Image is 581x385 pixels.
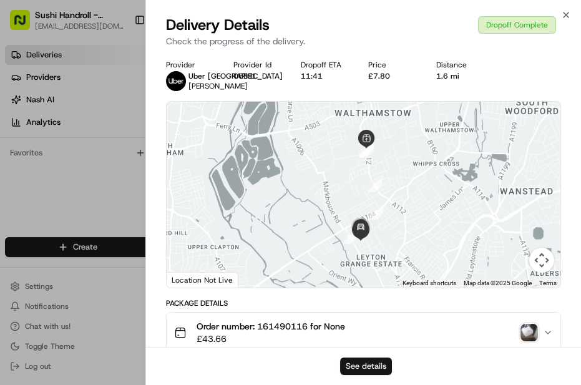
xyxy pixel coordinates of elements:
div: Past conversations [12,162,84,172]
span: Order number: 161490116 for None [197,320,345,333]
div: Provider [166,60,223,70]
div: £7.80 [368,71,426,81]
div: Distance [436,60,494,70]
img: 1753817452368-0c19585d-7be3-40d9-9a41-2dc781b3d1eb [26,119,49,142]
input: Clear [32,80,206,94]
span: Uber [GEOGRAPHIC_DATA] [188,71,283,81]
img: Muhammad noman [12,182,32,202]
span: Knowledge Base [25,279,95,291]
span: [PERSON_NAME] [39,227,101,237]
div: 1.6 mi [436,71,494,81]
div: 11:41 [301,71,358,81]
span: £43.66 [197,333,345,345]
span: Map data ©2025 Google [464,280,532,286]
a: Terms (opens in new tab) [539,280,557,286]
img: Nash [12,12,37,37]
button: See all [193,160,227,175]
img: Masood Aslam [12,215,32,235]
img: Google [170,271,211,288]
div: Dropoff ETA [301,60,358,70]
span: • [104,227,108,237]
div: Package Details [166,298,561,308]
img: 1736555255976-a54dd68f-1ca7-489b-9aae-adbdc363a1c4 [25,228,35,238]
span: Pylon [124,293,151,302]
button: 06BE1 [233,71,256,81]
div: 9 [364,201,388,225]
div: 10 [338,225,362,249]
a: Powered byPylon [88,292,151,302]
span: API Documentation [118,279,200,291]
span: [DEMOGRAPHIC_DATA][PERSON_NAME] [39,193,165,203]
div: 8 [363,173,387,197]
div: Start new chat [56,119,205,132]
div: Location Not Live [167,272,238,288]
button: Start new chat [212,123,227,138]
p: Welcome 👋 [12,50,227,70]
a: 💻API Documentation [100,274,205,296]
div: 💻 [105,280,115,290]
span: Delivery Details [166,15,270,35]
button: Map camera controls [529,248,554,273]
div: We're available if you need us! [56,132,172,142]
a: Open this area in Google Maps (opens a new window) [170,271,211,288]
img: uber-new-logo.jpeg [166,71,186,91]
button: Keyboard shortcuts [403,279,456,288]
div: 📗 [12,280,22,290]
span: [PERSON_NAME] [188,81,248,91]
img: 1736555255976-a54dd68f-1ca7-489b-9aae-adbdc363a1c4 [12,119,35,142]
span: • [168,193,172,203]
img: photo_proof_of_delivery image [520,324,538,341]
p: Check the progress of the delivery. [166,35,561,47]
div: Price [368,60,426,70]
button: See details [340,358,392,375]
button: Order number: 161490116 for None£43.66photo_proof_of_delivery image [167,313,560,353]
a: 📗Knowledge Base [7,274,100,296]
span: 1:04 PM [175,193,205,203]
div: Provider Id [233,60,291,70]
span: [DATE] [110,227,136,237]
